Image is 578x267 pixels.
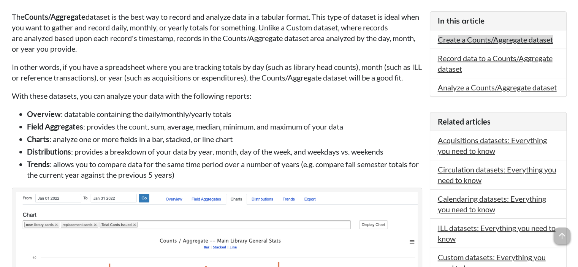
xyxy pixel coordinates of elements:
a: ILL datasets: Everything you need to know [438,223,556,243]
strong: Overview [27,109,61,118]
li: : analyze one or more fields in a bar, stacked, or line chart [27,134,422,144]
span: Related articles [438,117,491,126]
p: The dataset is the best way to record and analyze data in a tabular format. This type of dataset ... [12,11,422,54]
span: arrow_upward [554,228,570,244]
a: Analyze a Counts/Aggregate dataset [438,83,557,92]
a: Acquisitions datasets: Everything you need to know [438,136,547,155]
a: Calendaring datasets: Everything you need to know [438,194,546,214]
a: Circulation datasets: Everything you need to know [438,165,556,185]
li: : allows you to compare data for the same time period over a number of years (e.g. compare fall s... [27,159,422,180]
strong: Charts [27,134,49,144]
strong: Distributions [27,147,71,156]
li: : datatable containing the daily/monthly/yearly totals [27,109,422,119]
strong: Field Aggregates [27,122,83,131]
p: With these datasets, you can analyze your data with the following reports: [12,90,422,101]
h3: In this article [438,16,559,26]
p: In other words, if you have a spreadsheet where you are tracking totals by day (such as library h... [12,62,422,83]
a: arrow_upward [554,228,570,237]
li: : provides the count, sum, average, median, minimum, and maximum of your data [27,121,422,132]
strong: Counts/Aggregate [24,12,86,21]
a: Create a Counts/Aggregate dataset [438,35,553,44]
a: Record data to a Counts/Aggregate dataset [438,54,553,73]
li: : provides a breakdown of your data by year, month, day of the week, and weekdays vs. weekends [27,146,422,157]
strong: Trends [27,160,50,169]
